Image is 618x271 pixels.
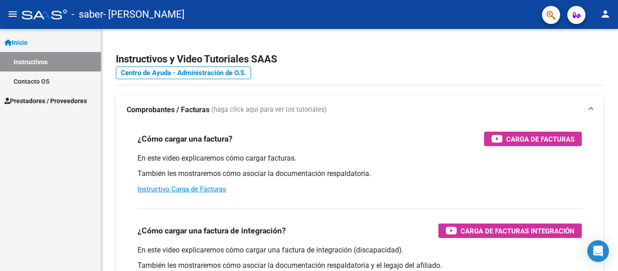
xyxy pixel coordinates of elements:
[138,245,582,255] p: En este video explicaremos cómo cargar una factura de integración (discapacidad).
[461,225,575,237] span: Carga de Facturas Integración
[506,133,575,145] span: Carga de Facturas
[5,96,87,106] span: Prestadores / Proveedores
[5,38,28,48] span: Inicio
[138,224,286,237] h3: ¿Cómo cargar una factura de integración?
[116,95,604,124] mat-expansion-panel-header: Comprobantes / Facturas (haga click aquí para ver los tutoriales)
[600,9,611,19] mat-icon: person
[587,240,609,262] div: Open Intercom Messenger
[138,153,582,163] p: En este video explicaremos cómo cargar facturas.
[116,67,251,79] a: Centro de Ayuda - Administración de O.S.
[138,169,582,179] p: También les mostraremos cómo asociar la documentación respaldatoria.
[138,261,582,271] p: También les mostraremos cómo asociar la documentación respaldatoria y el legajo del afiliado.
[138,133,233,145] h3: ¿Cómo cargar una factura?
[7,9,18,19] mat-icon: menu
[71,5,103,24] span: - saber
[127,105,209,115] strong: Comprobantes / Facturas
[211,105,327,115] span: (haga click aquí para ver los tutoriales)
[138,185,226,193] a: Instructivo Carga de Facturas
[484,132,582,146] button: Carga de Facturas
[103,5,185,24] span: - [PERSON_NAME]
[438,223,582,238] button: Carga de Facturas Integración
[116,51,604,68] h2: Instructivos y Video Tutoriales SAAS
